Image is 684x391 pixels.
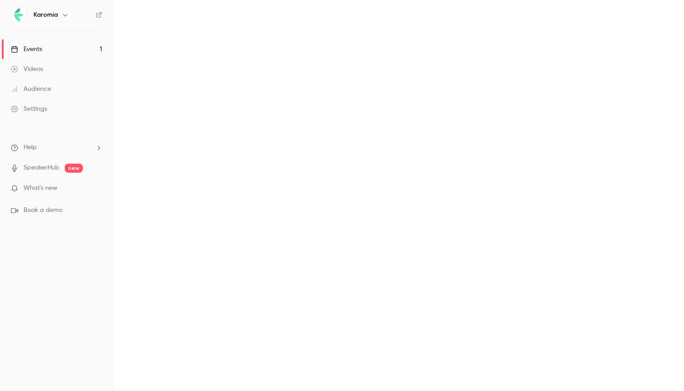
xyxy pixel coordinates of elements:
[24,163,59,173] a: SpeakerHub
[33,10,58,19] h6: Karomia
[11,45,42,54] div: Events
[24,206,62,215] span: Book a demo
[24,184,57,193] span: What's new
[24,143,37,152] span: Help
[11,85,51,94] div: Audience
[65,164,83,173] span: new
[11,8,26,22] img: Karomia
[11,65,43,74] div: Videos
[11,143,102,152] li: help-dropdown-opener
[11,104,47,113] div: Settings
